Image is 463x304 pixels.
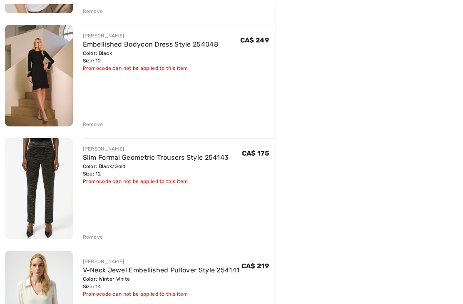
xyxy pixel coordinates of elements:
[241,262,269,270] span: CA$ 219
[83,258,240,265] div: [PERSON_NAME]
[83,266,240,274] a: V-Neck Jewel Embellished Pullover Style 254141
[83,7,103,15] div: Remove
[83,40,218,48] a: Embellished Bodycon Dress Style 254048
[5,25,73,126] img: Embellished Bodycon Dress Style 254048
[83,145,229,153] div: [PERSON_NAME]
[240,36,269,44] span: CA$ 249
[83,290,240,298] div: Promocode can not be applied to this item
[83,49,218,64] div: Color: Black Size: 12
[242,149,269,157] span: CA$ 175
[5,138,73,239] img: Slim Formal Geometric Trousers Style 254143
[83,32,218,40] div: [PERSON_NAME]
[83,275,240,290] div: Color: Winter White Size: 14
[83,153,229,161] a: Slim Formal Geometric Trousers Style 254143
[83,163,229,178] div: Color: Black/Gold Size: 12
[83,233,103,241] div: Remove
[83,121,103,128] div: Remove
[83,64,218,72] div: Promocode can not be applied to this item
[83,178,229,185] div: Promocode can not be applied to this item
